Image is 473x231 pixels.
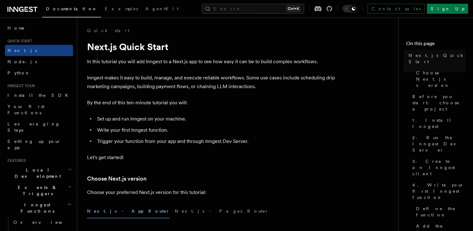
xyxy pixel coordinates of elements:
p: In this tutorial you will add Inngest to a Next.js app to see how easy it can be to build complex... [87,57,336,66]
button: Next.js - Pages Router [175,204,269,218]
a: Choose Next.js version [87,174,146,183]
button: Toggle dark mode [342,5,357,12]
a: Sign Up [427,4,468,14]
h1: Next.js Quick Start [87,41,336,52]
span: Events & Triggers [5,184,68,197]
span: 3. Create an Inngest client [412,158,466,177]
a: Overview [11,217,73,228]
h4: On this page [406,40,466,50]
a: Node.js [5,56,73,67]
span: Your first Functions [7,104,44,115]
a: Contact sales [368,4,424,14]
span: Inngest tour [5,83,35,88]
button: Inngest Functions [5,199,73,217]
button: Search...Ctrl+K [202,4,304,14]
a: Install the SDK [5,90,73,101]
span: Setting up your app [7,139,61,150]
a: Quick start [87,27,129,34]
a: 1. Install Inngest [410,115,466,132]
li: Set up and run Inngest on your machine. [95,115,336,123]
kbd: Ctrl+K [286,6,300,12]
span: Node.js [7,59,37,64]
span: Next.js Quick Start [409,52,466,65]
p: By the end of this ten-minute tutorial you will: [87,98,336,107]
a: Documentation [42,2,101,17]
button: Events & Triggers [5,182,73,199]
a: Choose Next.js version [414,67,466,91]
button: Local Development [5,164,73,182]
span: Features [5,158,26,163]
span: Documentation [46,6,97,11]
a: AgentKit [142,2,182,17]
a: 3. Create an Inngest client [410,156,466,179]
a: Home [5,22,73,34]
li: Trigger your function from your app and through Inngest Dev Server. [95,137,336,146]
span: Home [7,25,25,31]
span: Define the function [416,205,466,218]
span: Leveraging Steps [7,121,60,133]
a: Define the function [414,203,466,220]
span: Local Development [5,167,68,179]
a: Setting up your app [5,136,73,153]
a: Examples [101,2,142,17]
p: Choose your preferred Next.js version for this tutorial: [87,188,336,197]
li: Write your first Inngest function. [95,126,336,134]
a: Before you start: choose a project [410,91,466,115]
span: Choose Next.js version [416,70,466,88]
a: Your first Functions [5,101,73,118]
span: Install the SDK [7,93,72,98]
span: Overview [13,220,77,225]
a: Next.js [5,45,73,56]
a: Leveraging Steps [5,118,73,136]
a: Next.js Quick Start [406,50,466,67]
p: Let's get started! [87,153,336,162]
span: 2. Run the Inngest Dev Server [412,134,466,153]
p: Inngest makes it easy to build, manage, and execute reliable workflows. Some use cases include sc... [87,73,336,91]
a: Python [5,67,73,78]
span: Before you start: choose a project [412,93,466,112]
span: Inngest Functions [5,202,67,214]
span: Python [7,70,30,75]
a: 2. Run the Inngest Dev Server [410,132,466,156]
span: Quick start [5,39,32,44]
span: Examples [105,6,138,11]
span: Next.js [7,48,37,53]
span: 4. Write your first Inngest function [412,182,466,200]
span: 1. Install Inngest [412,117,466,130]
span: AgentKit [146,6,179,11]
a: 4. Write your first Inngest function [410,179,466,203]
button: Next.js - App Router [87,204,170,218]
